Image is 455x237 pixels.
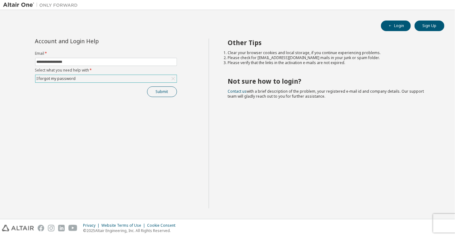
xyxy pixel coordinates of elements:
li: Please verify that the links in the activation e-mails are not expired. [228,60,433,65]
img: youtube.svg [68,225,77,231]
img: instagram.svg [48,225,54,231]
button: Login [381,21,411,31]
img: facebook.svg [38,225,44,231]
li: Please check for [EMAIL_ADDRESS][DOMAIN_NAME] mails in your junk or spam folder. [228,55,433,60]
h2: Other Tips [228,39,433,47]
img: altair_logo.svg [2,225,34,231]
div: Website Terms of Use [101,223,147,228]
img: linkedin.svg [58,225,65,231]
div: Cookie Consent [147,223,179,228]
li: Clear your browser cookies and local storage, if you continue experiencing problems. [228,50,433,55]
div: Account and Login Help [35,39,149,44]
button: Sign Up [415,21,444,31]
img: Altair One [3,2,81,8]
div: I forgot my password [36,75,77,82]
p: © 2025 Altair Engineering, Inc. All Rights Reserved. [83,228,179,233]
h2: Not sure how to login? [228,77,433,85]
label: Select what you need help with [35,68,177,73]
label: Email [35,51,177,56]
a: Contact us [228,89,247,94]
span: with a brief description of the problem, your registered e-mail id and company details. Our suppo... [228,89,424,99]
button: Submit [147,86,177,97]
div: Privacy [83,223,101,228]
div: I forgot my password [35,75,177,82]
